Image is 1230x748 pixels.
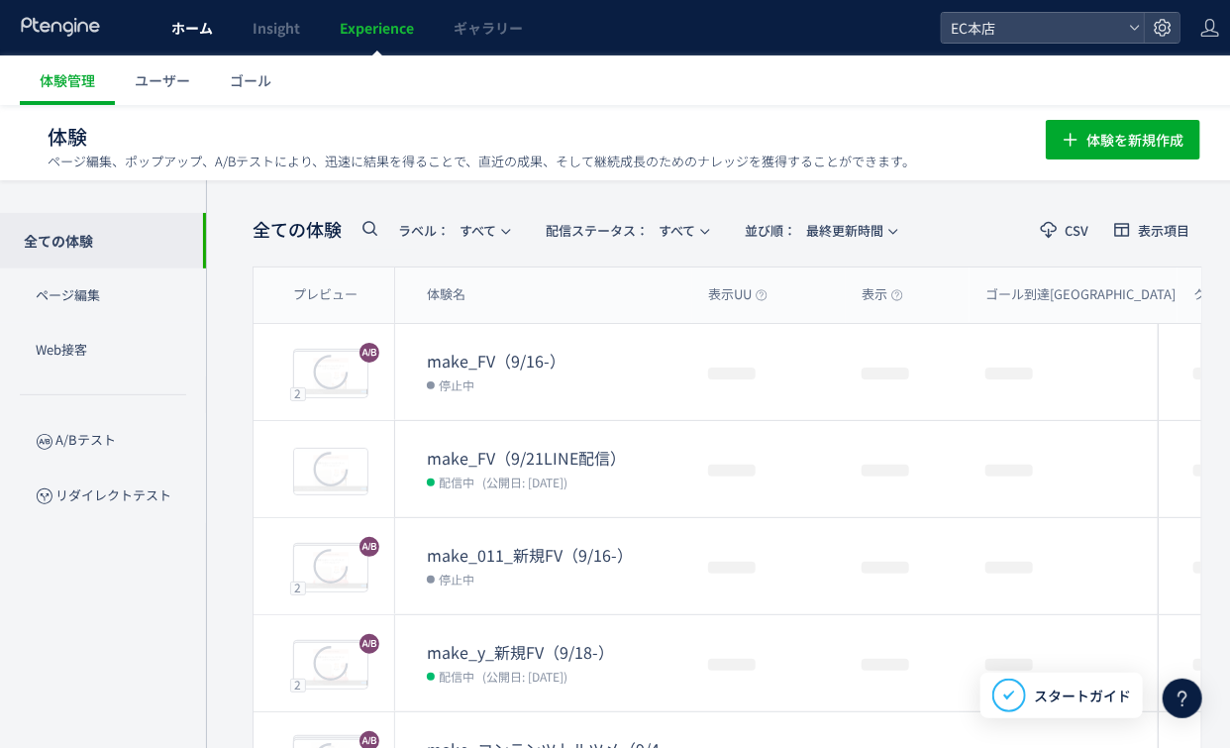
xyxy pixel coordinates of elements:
span: ギャラリー [454,18,523,38]
span: 体験管理 [40,70,95,90]
span: ホーム [171,18,213,38]
span: ゴール [230,70,271,90]
span: Insight [253,18,300,38]
span: Experience [340,18,414,38]
span: EC本店 [945,13,1121,43]
span: ユーザー [135,70,190,90]
span: スタートガイド [1034,686,1131,706]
